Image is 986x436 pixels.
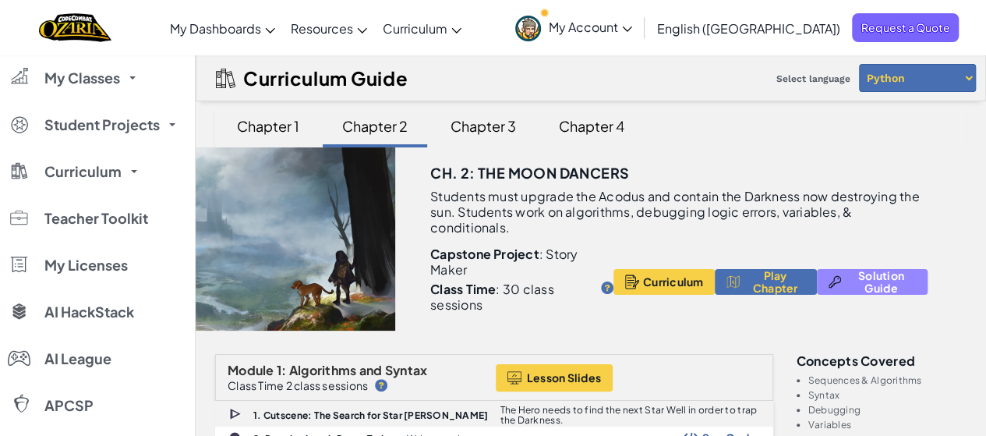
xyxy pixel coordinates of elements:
[435,108,532,144] div: Chapter 3
[170,20,261,37] span: My Dashboards
[430,281,496,297] b: Class Time
[221,108,315,144] div: Chapter 1
[808,390,967,400] li: Syntax
[327,108,423,144] div: Chapter 2
[649,7,848,49] a: English ([GEOGRAPHIC_DATA])
[253,409,488,421] b: 1. Cutscene: The Search for Star [PERSON_NAME]
[44,118,160,132] span: Student Projects
[216,69,235,88] img: IconCurriculumGuide.svg
[527,371,602,384] span: Lesson Slides
[39,12,111,44] a: Ozaria by CodeCombat logo
[496,364,613,392] button: Lesson Slides
[44,352,111,366] span: AI League
[229,406,243,421] img: IconCutscene.svg
[852,13,959,42] a: Request a Quote
[430,189,928,236] p: Students must upgrade the Acodus and contain the Darkness now destroying the sun. Students work o...
[228,379,368,392] p: Class Time 2 class sessions
[430,246,539,262] b: Capstone Project
[715,269,817,295] button: Play Chapter
[797,354,967,367] h3: Concepts covered
[39,12,111,44] img: Home
[283,7,375,49] a: Resources
[430,161,629,185] h3: Ch. 2: The Moon Dancers
[507,3,640,52] a: My Account
[808,375,967,385] li: Sequences & Algorithms
[500,405,772,425] p: The Hero needs to find the next Star Well in order to trap the Darkness.
[515,16,541,41] img: avatar
[543,108,640,144] div: Chapter 4
[430,282,594,313] p: : 30 class sessions
[243,67,408,89] h2: Curriculum Guide
[44,165,122,179] span: Curriculum
[846,269,916,294] span: Solution Guide
[549,19,632,35] span: My Account
[375,379,387,392] img: IconHint.svg
[601,282,613,294] img: IconHint.svg
[430,246,613,278] p: : Story Maker
[375,7,469,49] a: Curriculum
[162,7,283,49] a: My Dashboards
[44,71,120,85] span: My Classes
[383,20,447,37] span: Curriculum
[817,269,928,295] button: Solution Guide
[808,405,967,415] li: Debugging
[770,67,857,90] span: Select language
[613,269,716,295] button: Curriculum
[289,362,428,378] span: Algorithms and Syntax
[44,258,128,272] span: My Licenses
[228,362,274,378] span: Module
[277,362,287,378] span: 1:
[291,20,353,37] span: Resources
[745,269,805,294] span: Play Chapter
[44,305,134,319] span: AI HackStack
[643,275,704,288] span: Curriculum
[44,211,148,225] span: Teacher Toolkit
[657,20,840,37] span: English ([GEOGRAPHIC_DATA])
[215,401,773,427] a: 1. Cutscene: The Search for Star [PERSON_NAME] The Hero needs to find the next Star Well in order...
[808,420,967,430] li: Variables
